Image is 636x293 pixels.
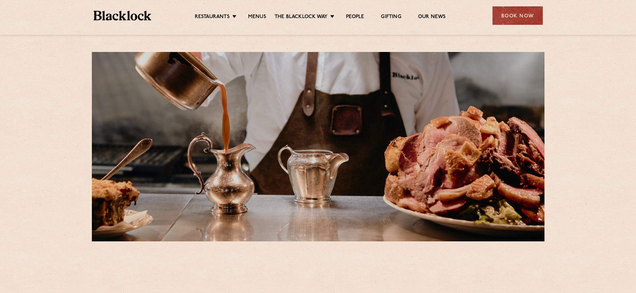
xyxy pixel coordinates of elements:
a: People [346,14,364,21]
a: Restaurants [195,14,230,21]
img: BL_Textured_Logo-footer-cropped.svg [94,11,152,20]
a: Menus [248,14,266,21]
div: Book Now [493,6,543,25]
a: Gifting [381,14,401,21]
a: Our News [418,14,446,21]
a: The Blacklock Way [275,14,328,21]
